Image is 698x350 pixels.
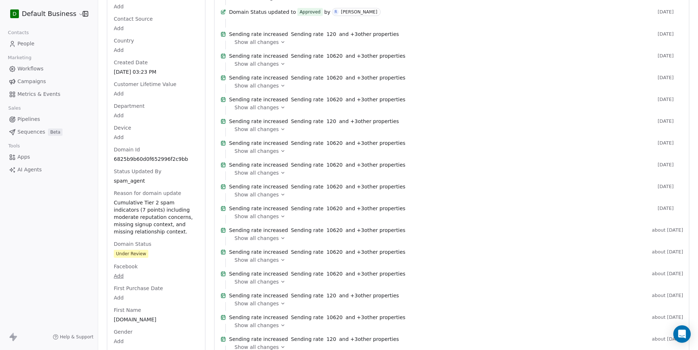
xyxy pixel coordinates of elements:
a: Show all changes [234,235,678,242]
span: [DATE] [658,31,683,37]
a: Pipelines [6,113,92,125]
a: Show all changes [234,278,678,285]
a: Apps [6,151,92,163]
span: Campaigns [17,78,46,85]
span: Sending rate increased [229,52,288,60]
span: and + 3 other properties [346,52,406,60]
a: Show all changes [234,38,678,46]
span: [DOMAIN_NAME] [114,316,198,323]
a: Show all changes [234,191,678,198]
span: Tools [5,141,23,151]
div: Under Review [116,250,146,257]
span: Reason for domain update [112,190,182,197]
span: and + 3 other properties [346,270,406,277]
span: [DATE] [658,97,683,102]
span: Add [114,272,198,280]
span: Cumulative Tier 2 spam indicators (7 points) including moderate reputation concerns, missing sign... [114,199,198,235]
span: Sending rate [291,52,324,60]
span: 10620 [326,205,343,212]
span: and + 3 other properties [346,227,406,234]
span: [DATE] [658,118,683,124]
span: Workflows [17,65,44,73]
span: Show all changes [234,322,279,329]
span: Show all changes [234,191,279,198]
span: and + 3 other properties [346,314,406,321]
span: Sending rate increased [229,205,288,212]
span: Sending rate [291,314,324,321]
span: Pipelines [17,115,40,123]
span: Created Date [112,59,149,66]
span: Show all changes [234,169,279,176]
span: and + 3 other properties [346,205,406,212]
span: Sending rate [291,292,324,299]
span: Show all changes [234,213,279,220]
span: Apps [17,153,30,161]
span: Device [112,124,133,131]
span: Sending rate [291,270,324,277]
span: Show all changes [234,256,279,264]
span: Sequences [17,128,45,136]
span: Sending rate increased [229,335,288,343]
span: 120 [326,30,336,38]
span: Sending rate increased [229,248,288,256]
span: First Purchase Date [112,285,164,292]
span: Sending rate increased [229,161,288,168]
span: Help & Support [60,334,93,340]
span: about [DATE] [652,293,683,298]
span: Sending rate increased [229,139,288,147]
span: Show all changes [234,147,279,155]
span: D [13,10,17,17]
span: and + 3 other properties [346,161,406,168]
span: Sending rate [291,30,324,38]
span: Sending rate [291,183,324,190]
span: 120 [326,335,336,343]
span: Add [114,134,198,141]
span: 10620 [326,139,343,147]
span: and + 3 other properties [346,183,406,190]
span: 10620 [326,248,343,256]
span: [DATE] 03:23 PM [114,68,198,76]
a: AI Agents [6,164,92,176]
span: Facebook [112,263,139,270]
a: Show all changes [234,322,678,329]
span: Contact Source [112,15,154,23]
span: Sending rate increased [229,227,288,234]
span: about [DATE] [652,314,683,320]
span: updated to [268,8,296,16]
div: [PERSON_NAME] [341,9,377,15]
span: Show all changes [234,126,279,133]
span: People [17,40,35,48]
span: 10620 [326,227,343,234]
span: Sending rate increased [229,118,288,125]
div: R [334,9,337,15]
span: [DATE] [658,205,683,211]
span: Metrics & Events [17,90,60,98]
span: about [DATE] [652,271,683,277]
span: Sending rate [291,227,324,234]
span: Sending rate [291,248,324,256]
div: Approved [300,8,321,16]
span: 10620 [326,270,343,277]
span: AI Agents [17,166,42,174]
a: Help & Support [53,334,93,340]
span: Sending rate increased [229,183,288,190]
span: First Name [112,306,143,314]
span: and + 3 other properties [346,74,406,81]
span: Sending rate [291,335,324,343]
span: Show all changes [234,278,279,285]
span: Sending rate [291,96,324,103]
span: [DATE] [658,75,683,81]
a: Campaigns [6,76,92,87]
span: spam_agent [114,177,198,184]
span: Sending rate increased [229,270,288,277]
span: 10620 [326,52,343,60]
span: [DATE] [658,9,683,15]
span: Status Updated By [112,168,163,175]
a: Show all changes [234,126,678,133]
span: Show all changes [234,300,279,307]
span: and + 3 other properties [346,248,406,256]
div: Open Intercom Messenger [673,325,691,343]
a: Show all changes [234,147,678,155]
span: Sending rate increased [229,292,288,299]
span: Show all changes [234,104,279,111]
